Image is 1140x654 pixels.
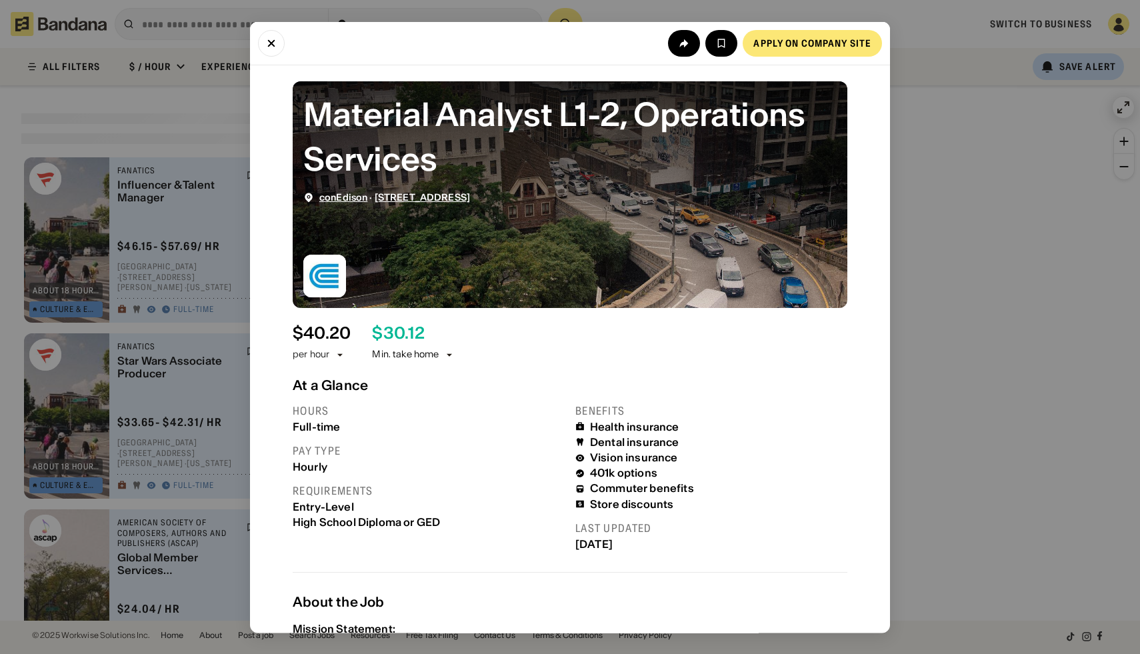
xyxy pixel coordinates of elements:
a: [STREET_ADDRESS] [375,191,470,203]
div: Material Analyst L1-2, Operations Services [303,91,837,181]
div: Dental insurance [590,435,679,448]
div: $ 30.12 [372,323,424,343]
div: Commuter benefits [590,482,694,495]
div: About the Job [293,593,847,609]
div: Last updated [575,521,847,535]
div: $ 40.20 [293,323,351,343]
div: Pay type [293,443,565,457]
a: conEdison [319,191,367,203]
div: Mission Statement: [293,621,395,635]
div: Min. take home [372,348,455,361]
div: Apply on company site [753,38,871,47]
div: Health insurance [590,420,679,433]
div: per hour [293,348,329,361]
div: Hours [293,403,565,417]
div: High School Diploma or GED [293,515,565,528]
div: Full-time [293,420,565,433]
img: conEdison logo [303,254,346,297]
div: At a Glance [293,377,847,393]
div: Hourly [293,460,565,473]
div: Vision insurance [590,451,678,464]
button: Close [258,29,285,56]
div: Entry-Level [293,500,565,513]
div: 401k options [590,467,657,479]
div: Requirements [293,483,565,497]
div: Benefits [575,403,847,417]
div: [DATE] [575,537,847,550]
a: Apply on company site [743,29,882,56]
div: Store discounts [590,497,673,510]
div: · [319,191,470,203]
